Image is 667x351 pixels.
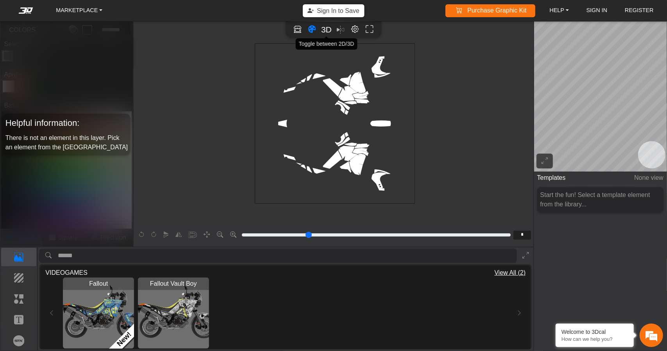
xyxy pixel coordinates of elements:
a: HELP [547,5,572,17]
span: View All (2) [494,268,526,278]
div: View Fallout Vault Boy [138,278,209,349]
p: How can we help you? [561,336,628,342]
span: None view [634,171,663,185]
span: 3D [321,25,332,34]
div: FAQs [52,231,101,255]
h5: Helpful information: [5,116,128,130]
div: Articles [100,231,149,255]
div: Minimize live chat window [128,4,147,23]
button: 3D [320,23,333,36]
a: REGISTER [622,5,657,17]
span: Fallout [88,279,109,288]
span: VIDEOGAMES [45,268,88,278]
button: Zoom out [214,229,226,241]
button: Pan [200,229,213,241]
span: Fallout Vault Boy [149,279,198,288]
div: View Fallout [63,278,134,349]
input: search asset [58,249,517,263]
img: Fallout undefined [63,278,134,349]
img: Fallout Vault Boy undefined [138,278,209,349]
button: Expand Library [519,249,532,263]
span: Conversation [4,245,52,250]
div: Navigation go back [9,40,20,52]
div: Toggle between 2D/3D [296,38,358,50]
div: Chat with us now [52,41,143,51]
button: Sign In to Save [302,4,365,17]
div: Welcome to 3Dcal [561,329,628,335]
a: Purchase Graphic Kit [451,4,530,17]
button: Color tool [306,24,318,36]
a: MARKETPLACE [53,5,106,17]
a: SIGN IN [583,5,611,17]
span: There is not an element in this layer. Pick an element from the [GEOGRAPHIC_DATA] [5,134,128,150]
button: Open in Showroom [292,24,303,36]
span: Start the fun! Select a template element from the library... [540,192,650,208]
span: Templates [537,171,566,185]
span: We're online! [45,92,108,166]
button: Full screen [364,24,375,36]
textarea: Type your message and hit 'Enter' [4,204,149,231]
button: Zoom in [227,229,239,241]
button: Editor settings [349,24,361,36]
